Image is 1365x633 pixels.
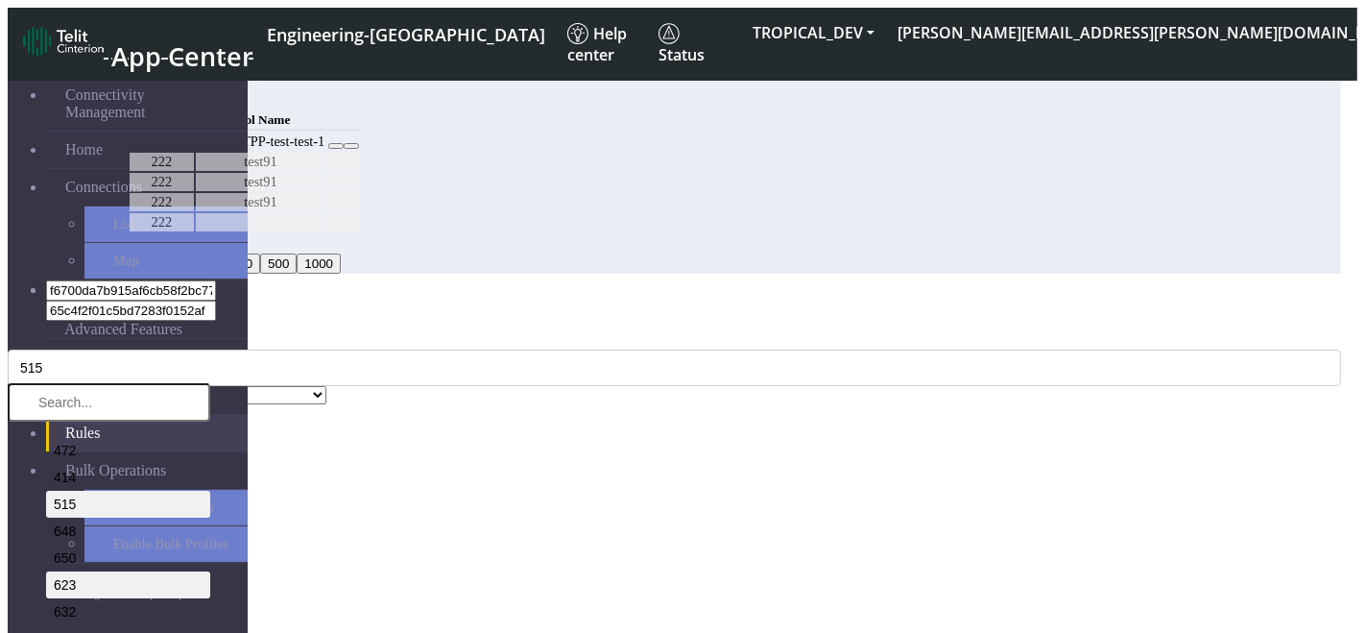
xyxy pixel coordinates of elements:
input: Search... [8,383,210,422]
button: 500 [260,254,297,274]
span: Status [659,23,705,65]
a: Your current platform instance [266,15,544,51]
span: Engineering-[GEOGRAPHIC_DATA] [267,23,545,46]
li: 472 [46,437,210,464]
button: TROPICAL_DEV [741,15,886,50]
span: 515 [20,360,42,376]
li: 623 [46,572,210,598]
li: 650 [46,545,210,572]
span: Help center [567,23,627,65]
span: List [113,216,134,232]
li: 648 [46,518,210,545]
li: 515 [46,491,210,518]
h4: Add Rule [8,294,1341,311]
img: logo-telit-cinterion-gw-new.png [23,26,104,57]
img: status.svg [659,23,680,44]
td: DNLD_TPP-test-test-1 [196,133,326,151]
li: 632 [46,598,210,625]
a: Home [46,132,248,168]
button: 515 [8,350,1341,386]
div: 20 [128,254,1101,274]
img: knowledge.svg [567,23,588,44]
button: 1000 [297,254,341,274]
span: Map [113,253,138,269]
span: Pool Name [231,112,291,127]
span: App Center [111,38,253,74]
a: Connectivity Management [46,77,248,131]
li: 414 [46,464,210,491]
span: Connections [65,179,142,196]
